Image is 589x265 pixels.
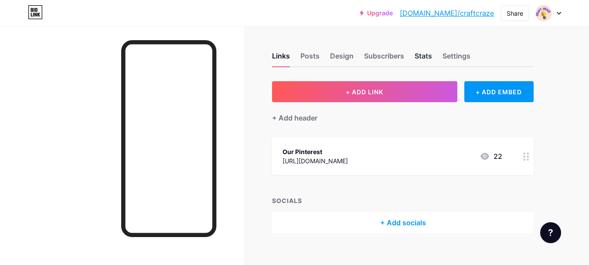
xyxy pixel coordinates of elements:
div: Design [330,51,354,66]
div: + Add socials [272,212,534,233]
button: + ADD LINK [272,81,457,102]
div: + ADD EMBED [464,81,534,102]
a: [DOMAIN_NAME]/craftcraze [400,8,494,18]
div: Links [272,51,290,66]
div: Subscribers [364,51,404,66]
div: Share [507,9,523,18]
div: + Add header [272,113,317,123]
a: Upgrade [360,10,393,17]
div: Our Pinterest [283,147,348,156]
div: 22 [480,151,502,162]
div: [URL][DOMAIN_NAME] [283,156,348,165]
div: SOCIALS [272,196,534,205]
span: + ADD LINK [346,88,383,96]
div: Settings [443,51,470,66]
img: craftcraze [535,5,552,21]
div: Posts [300,51,320,66]
div: Stats [415,51,432,66]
